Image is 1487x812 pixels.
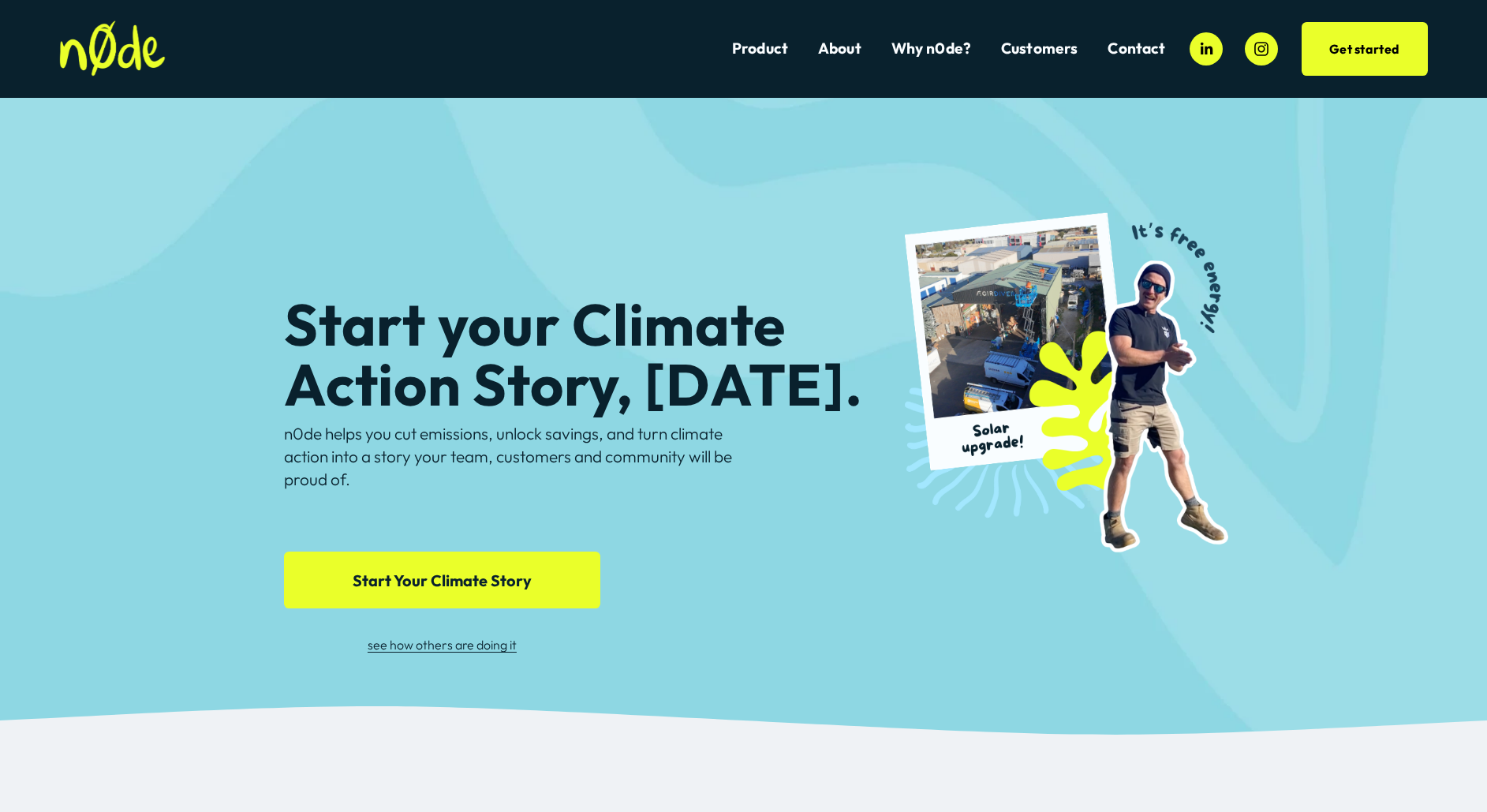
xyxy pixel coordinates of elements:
[284,552,600,608] a: Start Your Climate Story
[891,38,972,59] a: Why n0de?
[1108,38,1165,59] a: Contact
[1001,39,1078,58] span: Customers
[59,21,165,77] img: n0de
[732,38,788,59] a: Product
[1302,22,1428,76] a: Get started
[1001,38,1078,59] a: folder dropdown
[284,422,739,491] p: n0de helps you cut emissions, unlock savings, and turn climate action into a story your team, cus...
[368,637,517,653] a: see how others are doing it
[818,38,861,59] a: About
[1245,32,1278,65] a: Instagram
[284,294,925,413] h1: Start your Climate Action Story, [DATE].
[1190,32,1223,65] a: LinkedIn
